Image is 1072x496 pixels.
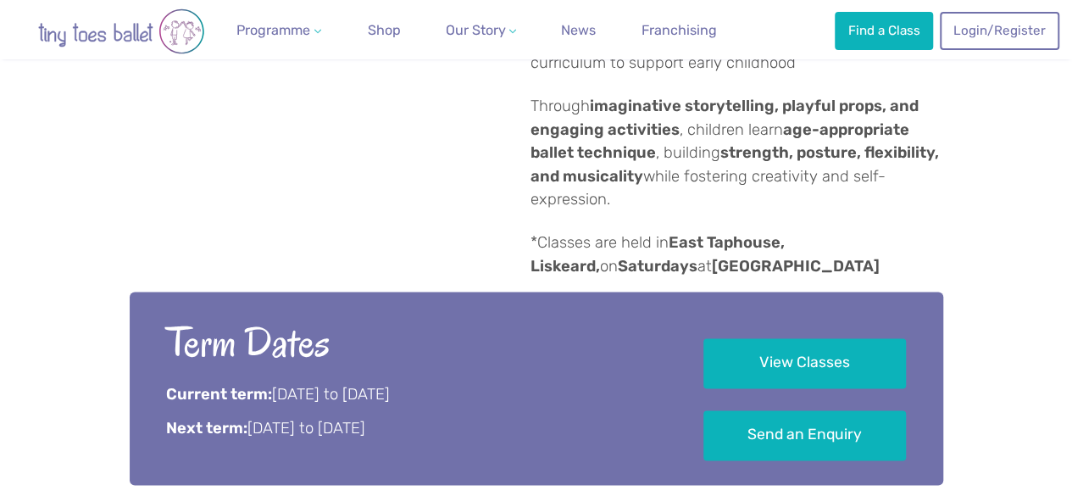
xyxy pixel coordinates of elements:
img: tiny toes ballet [19,8,223,54]
strong: Next term: [166,419,247,437]
strong: [GEOGRAPHIC_DATA] [712,257,880,276]
span: Shop [368,22,401,38]
a: Shop [361,14,408,47]
p: [DATE] to [DATE] [166,384,657,406]
strong: Current term: [166,385,272,404]
strong: imaginative storytelling, playful props, and engaging activities [530,97,919,139]
span: News [561,22,596,38]
a: News [554,14,603,47]
p: Through , children learn , building while fostering creativity and self-expression. [530,95,943,212]
a: Our Story [438,14,523,47]
span: Programme [236,22,310,38]
a: Franchising [635,14,724,47]
a: Login/Register [940,12,1058,49]
a: Send an Enquiry [703,410,906,460]
p: [DATE] to [DATE] [166,418,657,440]
strong: strength, posture, flexibility, and musicality [530,143,939,186]
strong: Saturdays [618,257,697,276]
span: Our Story [445,22,505,38]
a: Find a Class [835,12,933,49]
a: Programme [230,14,328,47]
h2: Term Dates [166,316,657,370]
a: View Classes [703,338,906,388]
span: Franchising [642,22,717,38]
p: *Classes are held in on at [530,231,943,278]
